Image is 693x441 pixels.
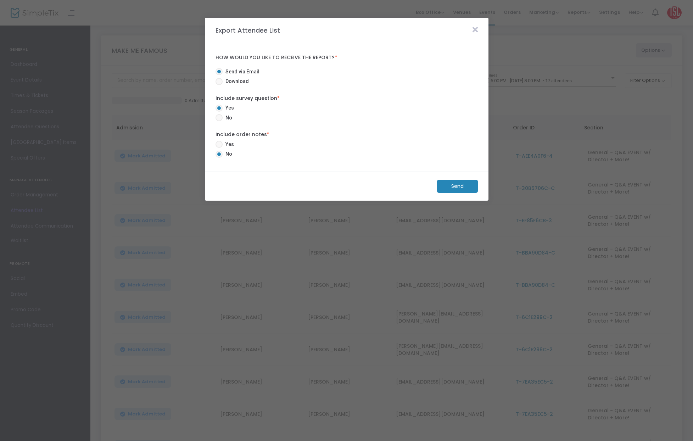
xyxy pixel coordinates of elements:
[205,18,488,43] m-panel-header: Export Attendee List
[216,131,478,138] label: Include order notes
[223,78,249,85] span: Download
[216,95,478,102] label: Include survey question
[223,150,232,158] span: No
[223,114,232,122] span: No
[223,104,234,112] span: Yes
[216,55,478,61] label: How would you like to receive the report?
[212,26,284,35] m-panel-title: Export Attendee List
[223,141,234,148] span: Yes
[437,180,478,193] m-button: Send
[223,68,259,76] span: Send via Email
